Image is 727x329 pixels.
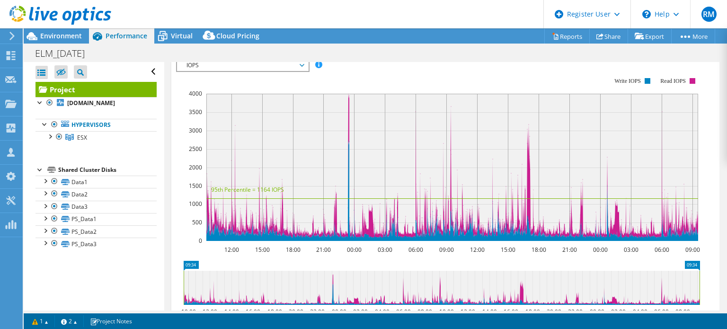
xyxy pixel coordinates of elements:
[211,186,284,194] text: 95th Percentile = 1164 IOPS
[67,99,115,107] b: [DOMAIN_NAME]
[35,119,157,131] a: Hypervisors
[35,176,157,188] a: Data1
[40,31,82,40] span: Environment
[171,31,193,40] span: Virtual
[482,308,497,316] text: 14:00
[628,29,672,44] a: Export
[286,246,301,254] text: 18:00
[35,225,157,238] a: PS_Data2
[35,97,157,109] a: [DOMAIN_NAME]
[439,246,454,254] text: 09:00
[189,200,202,208] text: 1000
[192,218,202,226] text: 500
[224,246,239,254] text: 12:00
[35,238,157,250] a: PS_Data3
[396,308,411,316] text: 06:00
[568,308,583,316] text: 22:00
[289,308,303,316] text: 20:00
[654,308,669,316] text: 06:00
[54,315,84,327] a: 2
[547,308,561,316] text: 20:00
[562,246,577,254] text: 21:00
[611,308,626,316] text: 02:00
[310,308,325,316] text: 22:00
[255,246,270,254] text: 15:00
[470,246,485,254] text: 12:00
[189,145,202,153] text: 2500
[316,246,331,254] text: 21:00
[633,308,647,316] text: 04:00
[655,246,669,254] text: 06:00
[203,308,217,316] text: 12:00
[182,60,303,71] span: IOPS
[590,308,604,316] text: 00:00
[701,7,717,22] span: RM
[35,201,157,213] a: Data3
[671,29,715,44] a: More
[525,308,540,316] text: 18:00
[504,308,518,316] text: 16:00
[417,308,432,316] text: 08:00
[189,89,202,98] text: 4000
[199,237,202,245] text: 0
[624,246,638,254] text: 03:00
[375,308,390,316] text: 04:00
[189,182,202,190] text: 1500
[181,308,196,316] text: 10:00
[593,246,608,254] text: 00:00
[347,246,362,254] text: 00:00
[189,108,202,116] text: 3500
[661,78,686,84] text: Read IOPS
[378,246,392,254] text: 03:00
[408,246,423,254] text: 06:00
[224,308,239,316] text: 14:00
[642,10,651,18] svg: \n
[589,29,628,44] a: Share
[83,315,139,327] a: Project Notes
[189,163,202,171] text: 2000
[35,82,157,97] a: Project
[675,308,690,316] text: 08:00
[189,126,202,134] text: 3000
[246,308,260,316] text: 16:00
[216,31,259,40] span: Cloud Pricing
[501,246,515,254] text: 15:00
[461,308,475,316] text: 12:00
[26,315,55,327] a: 1
[685,246,700,254] text: 09:00
[31,48,99,59] h1: ELM_[DATE]
[614,78,641,84] text: Write IOPS
[332,308,346,316] text: 00:00
[35,213,157,225] a: PS_Data1
[77,133,87,142] span: ESX
[35,131,157,143] a: ESX
[532,246,546,254] text: 18:00
[544,29,590,44] a: Reports
[267,308,282,316] text: 18:00
[353,308,368,316] text: 02:00
[106,31,147,40] span: Performance
[35,188,157,200] a: Data2
[58,164,157,176] div: Shared Cluster Disks
[439,308,454,316] text: 10:00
